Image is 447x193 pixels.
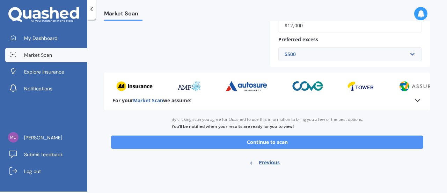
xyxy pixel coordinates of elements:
span: Market Scan [133,97,163,104]
a: Notifications [5,82,87,96]
span: Explore insurance [24,68,64,75]
span: Preferred excess [278,36,318,43]
span: Submit feedback [24,151,63,158]
img: amp_sm.png [176,81,201,91]
div: By clicking scan you agree for Quashed to use this information to bring you a few of the best opt... [171,110,363,136]
img: autosure_sm.webp [225,81,268,91]
div: $500 [285,50,407,58]
button: Continue to scan [111,136,423,149]
span: Log out [24,168,41,175]
a: Log out [5,164,87,178]
img: aa_sm.webp [116,81,152,91]
a: Market Scan [5,48,87,62]
a: Submit feedback [5,147,87,161]
img: cove_sm.webp [292,81,323,91]
span: Market Scan [104,10,142,20]
img: 2d3dcc34666342594790cb0932bc47d2 [8,132,19,143]
b: You’ll be notified when your results are ready for you to view! [171,123,294,129]
span: Market Scan [24,51,52,58]
b: For your we assume: [112,97,191,104]
span: Previous [259,157,280,168]
span: Notifications [24,85,52,92]
a: Explore insurance [5,65,87,79]
span: My Dashboard [24,35,58,42]
span: [PERSON_NAME] [24,134,62,141]
img: tower_sm.png [347,81,374,91]
a: [PERSON_NAME] [5,131,87,145]
a: My Dashboard [5,31,87,45]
